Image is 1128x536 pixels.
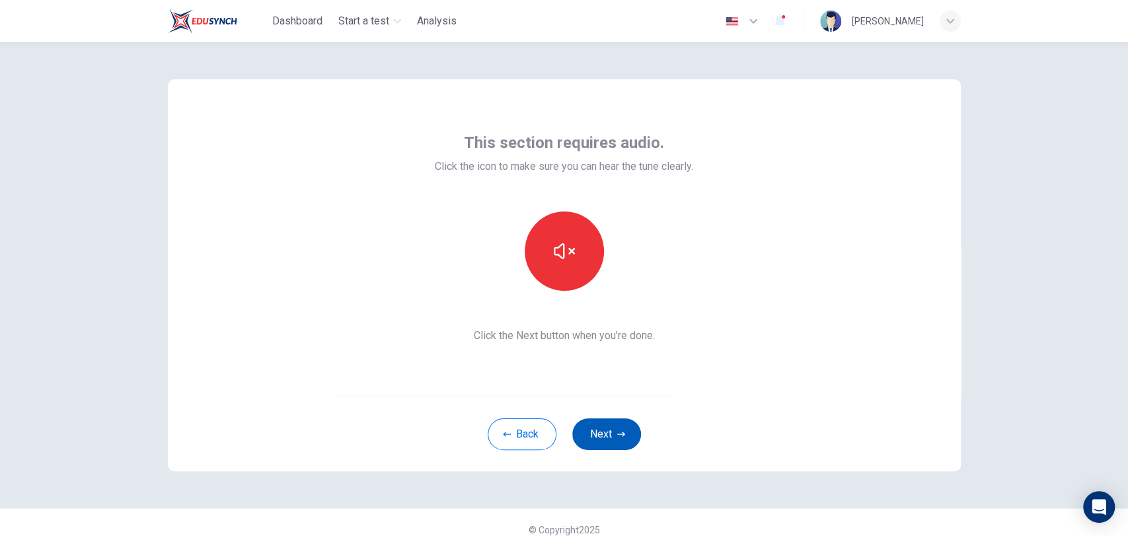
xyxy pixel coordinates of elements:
button: Start a test [333,9,406,33]
button: Back [488,418,556,450]
div: You need a license to access this content [412,9,462,33]
button: Next [572,418,641,450]
div: [PERSON_NAME] [852,13,924,29]
button: Dashboard [267,9,328,33]
img: Profile picture [820,11,841,32]
img: EduSynch logo [168,8,237,34]
span: Analysis [417,13,457,29]
span: © Copyright 2025 [529,525,600,535]
img: en [724,17,740,26]
span: Dashboard [272,13,322,29]
span: This section requires audio. [464,132,664,153]
span: Click the icon to make sure you can hear the tune clearly. [435,159,693,174]
span: Click the Next button when you’re done. [435,328,693,344]
div: Open Intercom Messenger [1083,491,1115,523]
span: Start a test [338,13,389,29]
a: EduSynch logo [168,8,268,34]
button: Analysis [412,9,462,33]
